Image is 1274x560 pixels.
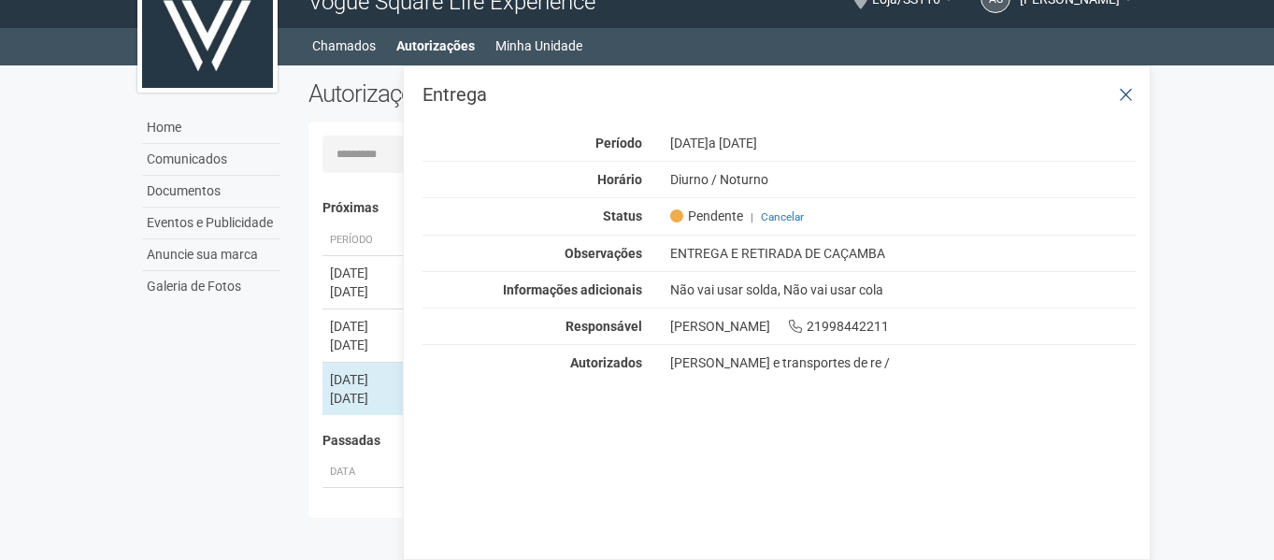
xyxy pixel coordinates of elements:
[761,210,804,223] a: Cancelar
[330,264,399,282] div: [DATE]
[142,112,280,144] a: Home
[322,434,1124,448] h4: Passadas
[656,171,1151,188] div: Diurno / Noturno
[312,33,376,59] a: Chamados
[597,172,642,187] strong: Horário
[142,144,280,176] a: Comunicados
[330,336,399,354] div: [DATE]
[503,282,642,297] strong: Informações adicionais
[142,208,280,239] a: Eventos e Publicidade
[656,245,1151,262] div: ENTREGA E RETIRADA DE CAÇAMBA
[656,281,1151,298] div: Não vai usar solda, Não vai usar cola
[142,239,280,271] a: Anuncie sua marca
[495,33,582,59] a: Minha Unidade
[308,79,709,108] h2: Autorizações
[656,318,1151,335] div: [PERSON_NAME] 21998442211
[751,210,753,223] span: |
[330,389,399,408] div: [DATE]
[330,317,399,336] div: [DATE]
[570,355,642,370] strong: Autorizados
[142,176,280,208] a: Documentos
[603,208,642,223] strong: Status
[142,271,280,302] a: Galeria de Fotos
[330,282,399,301] div: [DATE]
[565,319,642,334] strong: Responsável
[396,33,475,59] a: Autorizações
[322,457,407,488] th: Data
[565,246,642,261] strong: Observações
[322,225,407,256] th: Período
[322,201,1124,215] h4: Próximas
[595,136,642,151] strong: Período
[709,136,757,151] span: a [DATE]
[670,354,1137,371] div: [PERSON_NAME] e transportes de re /
[656,135,1151,151] div: [DATE]
[670,208,743,224] span: Pendente
[330,370,399,389] div: [DATE]
[422,85,1136,104] h3: Entrega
